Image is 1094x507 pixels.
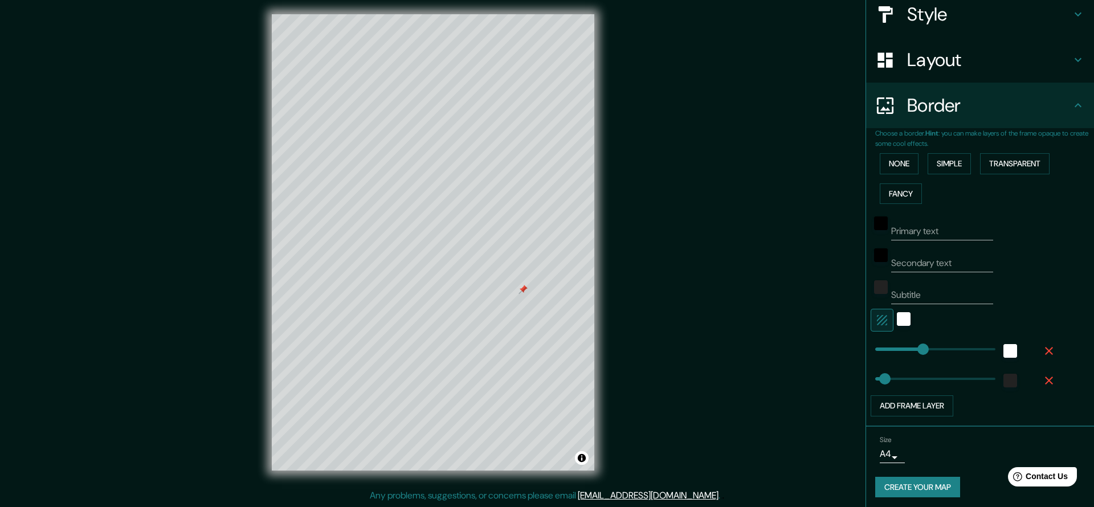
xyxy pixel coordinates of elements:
[370,489,720,502] p: Any problems, suggestions, or concerns please email .
[875,128,1094,149] p: Choose a border. : you can make layers of the frame opaque to create some cool effects.
[907,94,1071,117] h4: Border
[880,445,905,463] div: A4
[578,489,719,501] a: [EMAIL_ADDRESS][DOMAIN_NAME]
[874,248,888,262] button: black
[874,280,888,294] button: color-222222
[575,451,589,465] button: Toggle attribution
[1003,374,1017,387] button: color-222222
[928,153,971,174] button: Simple
[871,395,953,416] button: Add frame layer
[722,489,724,502] div: .
[866,83,1094,128] div: Border
[925,129,938,138] b: Hint
[880,183,922,205] button: Fancy
[875,477,960,498] button: Create your map
[720,489,722,502] div: .
[897,312,911,326] button: white
[907,3,1071,26] h4: Style
[1003,344,1017,358] button: white
[866,37,1094,83] div: Layout
[980,153,1050,174] button: Transparent
[874,216,888,230] button: black
[993,463,1081,494] iframe: Help widget launcher
[880,153,919,174] button: None
[907,48,1071,71] h4: Layout
[880,435,892,444] label: Size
